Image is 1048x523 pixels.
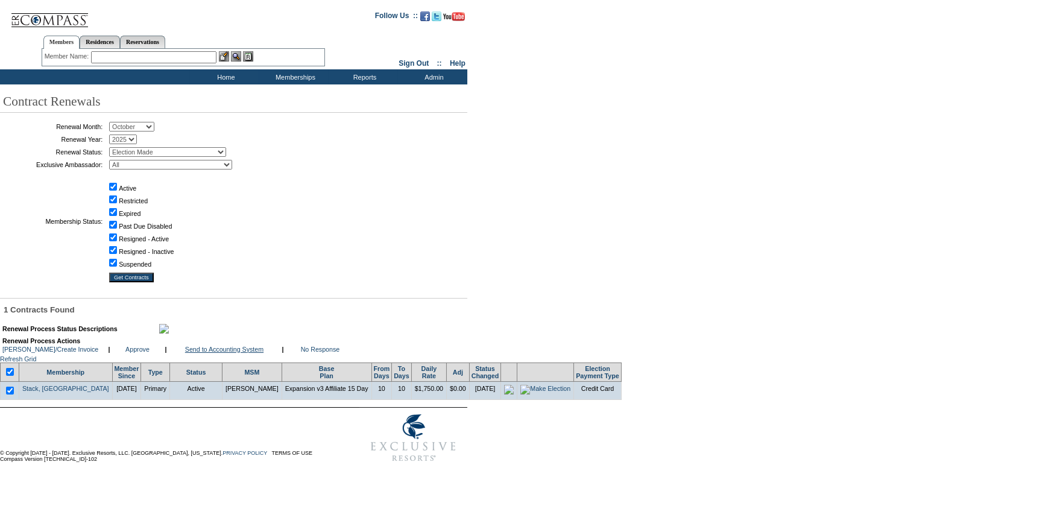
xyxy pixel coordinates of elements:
img: icon_electionmade.gif [504,385,514,395]
b: | [282,346,284,353]
img: Reservations [243,51,253,62]
span: 1 Contracts Found [4,305,75,314]
td: Renewal Year: [3,135,103,144]
b: | [165,346,167,353]
img: Make Election [520,385,570,395]
label: Past Due Disabled [119,223,172,230]
a: Sign Out [399,59,429,68]
td: Reports [329,69,398,84]
a: Adj [453,369,463,376]
td: 10 [392,381,411,399]
a: Subscribe to our YouTube Channel [443,15,465,22]
td: $1,750.00 [411,381,446,399]
td: Renewal Status: [3,147,103,157]
td: Credit Card [574,381,621,399]
td: Expansion v3 Affiliate 15 Day [282,381,371,399]
a: FromDays [374,365,390,379]
a: Approve [125,346,150,353]
a: No Response [301,346,340,353]
img: b_edit.gif [219,51,229,62]
a: [PERSON_NAME]/Create Invoice [2,346,98,353]
b: Renewal Process Actions [2,337,80,344]
a: Membership [46,369,84,376]
img: maximize.gif [159,324,169,334]
a: Help [450,59,466,68]
a: MSM [244,369,259,376]
b: Renewal Process Status Descriptions [2,325,118,332]
span: :: [437,59,442,68]
img: Follow us on Twitter [432,11,441,21]
input: Get Contracts [109,273,154,282]
div: Member Name: [45,51,91,62]
a: ToDays [394,365,409,379]
td: 10 [371,381,392,399]
label: Resigned - Active [119,235,169,242]
img: Subscribe to our YouTube Channel [443,12,465,21]
td: Admin [398,69,467,84]
a: Members [43,36,80,49]
td: Primary [141,381,170,399]
img: Exclusive Resorts [359,408,467,468]
img: Become our fan on Facebook [420,11,430,21]
a: Follow us on Twitter [432,15,441,22]
td: Membership Status: [3,173,103,270]
a: Become our fan on Facebook [420,15,430,22]
a: Type [148,369,163,376]
img: Compass Home [10,3,89,28]
a: Status [186,369,206,376]
a: Send to Accounting System [185,346,264,353]
td: Active [170,381,223,399]
a: StatusChanged [472,365,499,379]
label: Resigned - Inactive [119,248,174,255]
td: Exclusive Ambassador: [3,160,103,170]
td: Renewal Month: [3,122,103,132]
a: Stack, [GEOGRAPHIC_DATA] [22,385,109,392]
td: Home [190,69,259,84]
a: ElectionPayment Type [576,365,619,379]
span: Select/Deselect All [4,370,16,377]
a: BasePlan [319,365,334,379]
a: Reservations [120,36,165,48]
td: [DATE] [112,381,141,399]
td: [PERSON_NAME] [223,381,282,399]
td: [DATE] [469,381,501,399]
a: Residences [80,36,120,48]
a: DailyRate [421,365,437,379]
td: $0.00 [447,381,470,399]
img: View [231,51,241,62]
label: Expired [119,210,140,217]
b: | [109,346,110,353]
td: Follow Us :: [375,10,418,25]
a: MemberSince [115,365,139,379]
a: TERMS OF USE [272,450,313,456]
a: PRIVACY POLICY [223,450,267,456]
label: Active [119,185,136,192]
label: Suspended [119,261,151,268]
label: Restricted [119,197,148,204]
td: Memberships [259,69,329,84]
